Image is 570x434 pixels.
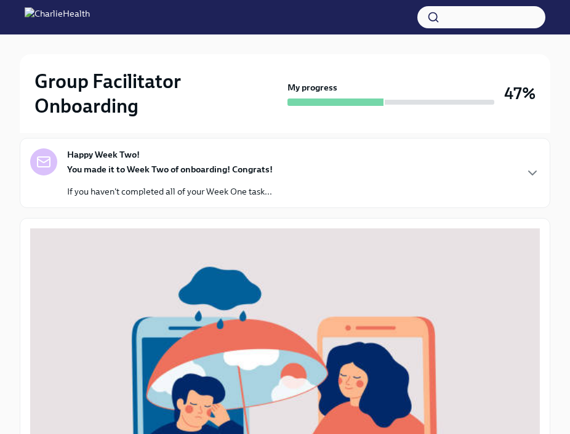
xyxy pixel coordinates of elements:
img: CharlieHealth [25,7,90,27]
p: If you haven't completed all of your Week One task... [67,185,273,198]
strong: Happy Week Two! [67,148,140,161]
strong: You made it to Week Two of onboarding! Congrats! [67,164,273,175]
h2: Group Facilitator Onboarding [34,69,283,118]
strong: My progress [287,81,337,94]
h3: 47% [504,82,536,105]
